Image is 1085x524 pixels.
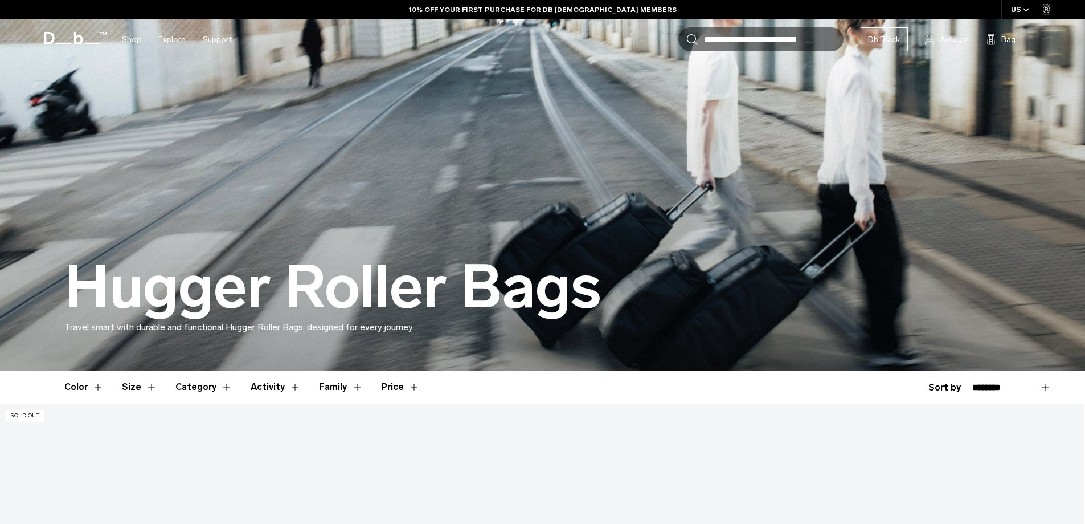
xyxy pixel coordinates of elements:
[251,371,301,404] button: Toggle Filter
[158,19,186,60] a: Explore
[64,254,601,320] h1: Hugger Roller Bags
[1001,34,1016,46] span: Bag
[64,322,414,332] span: Travel smart with durable and functional Hugger Roller Bags, designed for every journey.
[203,19,232,60] a: Support
[319,371,363,404] button: Toggle Filter
[409,5,677,15] a: 10% OFF YOUR FIRST PURCHASE FOR DB [DEMOGRAPHIC_DATA] MEMBERS
[925,33,969,46] a: Account
[6,410,44,422] p: Sold Out
[940,34,969,46] span: Account
[122,371,157,404] button: Toggle Filter
[122,19,141,60] a: Shop
[64,371,104,404] button: Toggle Filter
[113,19,240,60] nav: Main Navigation
[861,27,908,51] a: Db Black
[381,371,420,404] button: Toggle Price
[986,33,1016,46] button: Bag
[175,371,232,404] button: Toggle Filter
